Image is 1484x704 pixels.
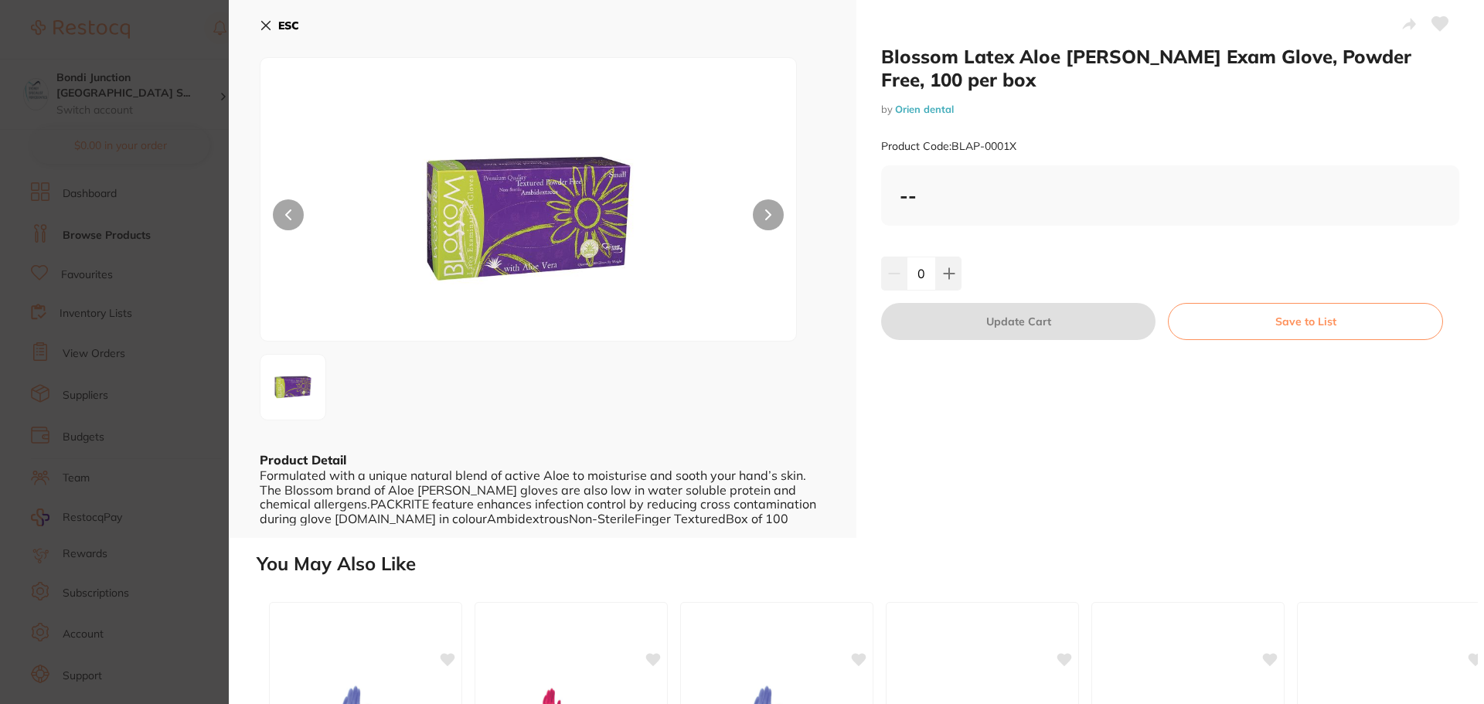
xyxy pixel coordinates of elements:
small: Product Code: BLAP-0001X [881,140,1016,153]
h2: Blossom Latex Aloe [PERSON_NAME] Exam Glove, Powder Free, 100 per box [881,45,1459,91]
button: Save to List [1168,303,1443,340]
small: by [881,104,1459,115]
a: Orien dental [895,103,954,115]
button: Update Cart [881,303,1156,340]
b: Product Detail [260,452,346,468]
b: ESC [278,19,299,32]
img: cGc [368,97,689,341]
h2: You May Also Like [257,553,1478,575]
b: -- [900,184,917,207]
img: cGc [265,359,321,415]
div: Formulated with a unique natural blend of active Aloe to moisturise and sooth your hand’s skin. T... [260,468,825,525]
button: ESC [260,12,299,39]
